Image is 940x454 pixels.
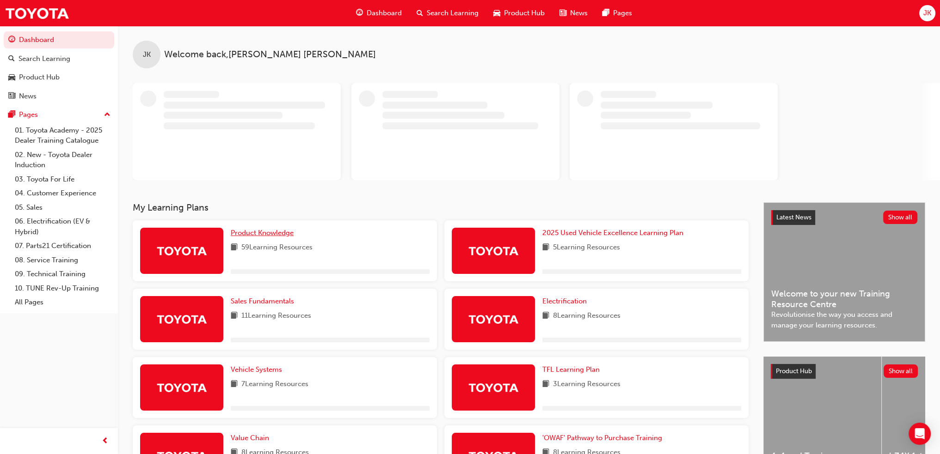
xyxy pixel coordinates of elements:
[156,379,207,395] img: Trak
[542,297,587,305] span: Electrification
[231,364,286,375] a: Vehicle Systems
[156,311,207,327] img: Trak
[602,7,609,19] span: pages-icon
[11,267,114,281] a: 09. Technical Training
[613,8,632,18] span: Pages
[231,228,297,238] a: Product Knowledge
[553,310,621,322] span: 8 Learning Resources
[883,211,918,224] button: Show all
[504,8,545,18] span: Product Hub
[884,364,918,378] button: Show all
[164,49,376,60] span: Welcome back , [PERSON_NAME] [PERSON_NAME]
[231,296,298,307] a: Sales Fundamentals
[559,7,566,19] span: news-icon
[133,202,749,213] h3: My Learning Plans
[241,310,311,322] span: 11 Learning Resources
[4,106,114,123] button: Pages
[102,436,109,447] span: prev-icon
[468,242,519,259] img: Trak
[231,242,238,254] span: book-icon
[11,172,114,187] a: 03. Toyota For Life
[241,379,308,390] span: 7 Learning Resources
[11,239,114,253] a: 07. Parts21 Certification
[19,72,60,83] div: Product Hub
[427,8,479,18] span: Search Learning
[4,69,114,86] a: Product Hub
[409,4,486,23] a: search-iconSearch Learning
[771,210,917,225] a: Latest NewsShow all
[8,55,15,63] span: search-icon
[4,88,114,105] a: News
[156,242,207,259] img: Trak
[5,3,69,24] img: Trak
[771,309,917,330] span: Revolutionise the way you access and manage your learning resources.
[919,5,935,21] button: JK
[11,281,114,296] a: 10. TUNE Rev-Up Training
[18,54,70,64] div: Search Learning
[11,214,114,239] a: 06. Electrification (EV & Hybrid)
[417,7,423,19] span: search-icon
[231,434,269,442] span: Value Chain
[542,365,600,374] span: TFL Learning Plan
[542,296,590,307] a: Electrification
[570,8,588,18] span: News
[4,50,114,67] a: Search Learning
[231,379,238,390] span: book-icon
[11,200,114,215] a: 05. Sales
[763,202,925,342] a: Latest NewsShow allWelcome to your new Training Resource CentreRevolutionise the way you access a...
[104,109,111,121] span: up-icon
[542,310,549,322] span: book-icon
[367,8,402,18] span: Dashboard
[8,73,15,82] span: car-icon
[542,229,683,237] span: 2025 Used Vehicle Excellence Learning Plan
[542,434,662,442] span: 'OWAF' Pathway to Purchase Training
[349,4,409,23] a: guage-iconDashboard
[231,433,273,443] a: Value Chain
[771,364,918,379] a: Product HubShow all
[231,297,294,305] span: Sales Fundamentals
[241,242,313,254] span: 59 Learning Resources
[231,365,282,374] span: Vehicle Systems
[8,111,15,119] span: pages-icon
[11,148,114,172] a: 02. New - Toyota Dealer Induction
[595,4,639,23] a: pages-iconPages
[923,8,931,18] span: JK
[231,229,294,237] span: Product Knowledge
[542,242,549,254] span: book-icon
[4,30,114,106] button: DashboardSearch LearningProduct HubNews
[493,7,500,19] span: car-icon
[356,7,363,19] span: guage-icon
[11,295,114,309] a: All Pages
[776,367,812,375] span: Product Hub
[542,433,666,443] a: 'OWAF' Pathway to Purchase Training
[8,92,15,101] span: news-icon
[486,4,552,23] a: car-iconProduct Hub
[776,213,811,221] span: Latest News
[909,423,931,445] div: Open Intercom Messenger
[552,4,595,23] a: news-iconNews
[553,379,621,390] span: 3 Learning Resources
[11,253,114,267] a: 08. Service Training
[468,379,519,395] img: Trak
[4,31,114,48] a: Dashboard
[143,49,151,60] span: JK
[11,186,114,200] a: 04. Customer Experience
[771,289,917,309] span: Welcome to your new Training Resource Centre
[553,242,620,254] span: 5 Learning Resources
[231,310,238,322] span: book-icon
[542,379,549,390] span: book-icon
[8,36,15,44] span: guage-icon
[11,123,114,148] a: 01. Toyota Academy - 2025 Dealer Training Catalogue
[542,228,687,238] a: 2025 Used Vehicle Excellence Learning Plan
[542,364,603,375] a: TFL Learning Plan
[468,311,519,327] img: Trak
[19,109,38,120] div: Pages
[19,91,37,102] div: News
